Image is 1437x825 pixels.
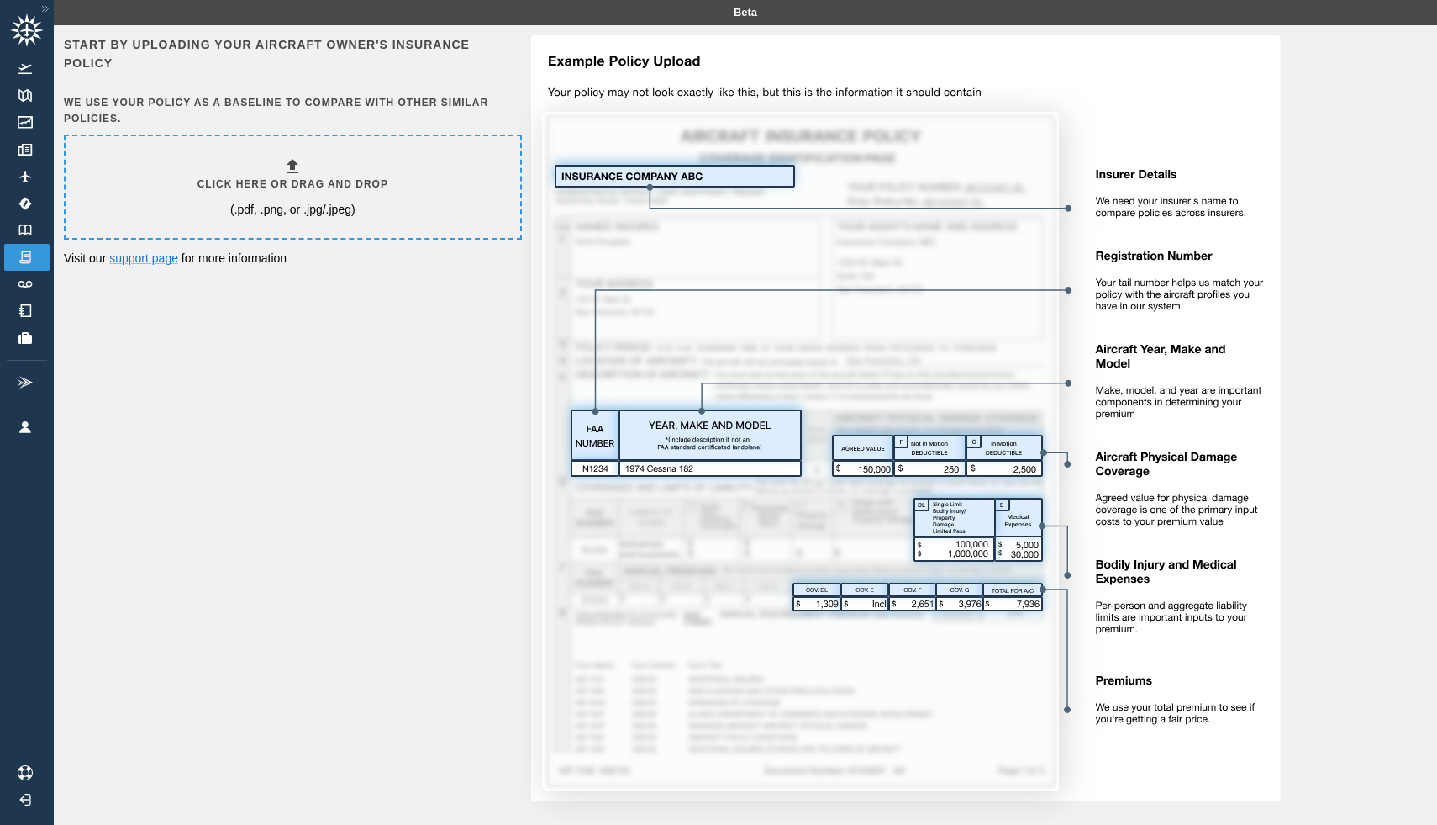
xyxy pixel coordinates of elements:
h6: Click here or drag and drop [197,177,388,193]
h6: We use your policy as a baseline to compare with other similar policies. [64,95,518,127]
p: (.pdf, .png, or .jpg/.jpeg) [230,201,355,218]
a: support page [109,251,178,265]
h6: Start by uploading your aircraft owner's insurance policy [64,35,518,73]
p: Visit our for more information [64,250,518,267]
img: policy-upload-example-5e420760c1425035513a.svg [518,35,1281,822]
